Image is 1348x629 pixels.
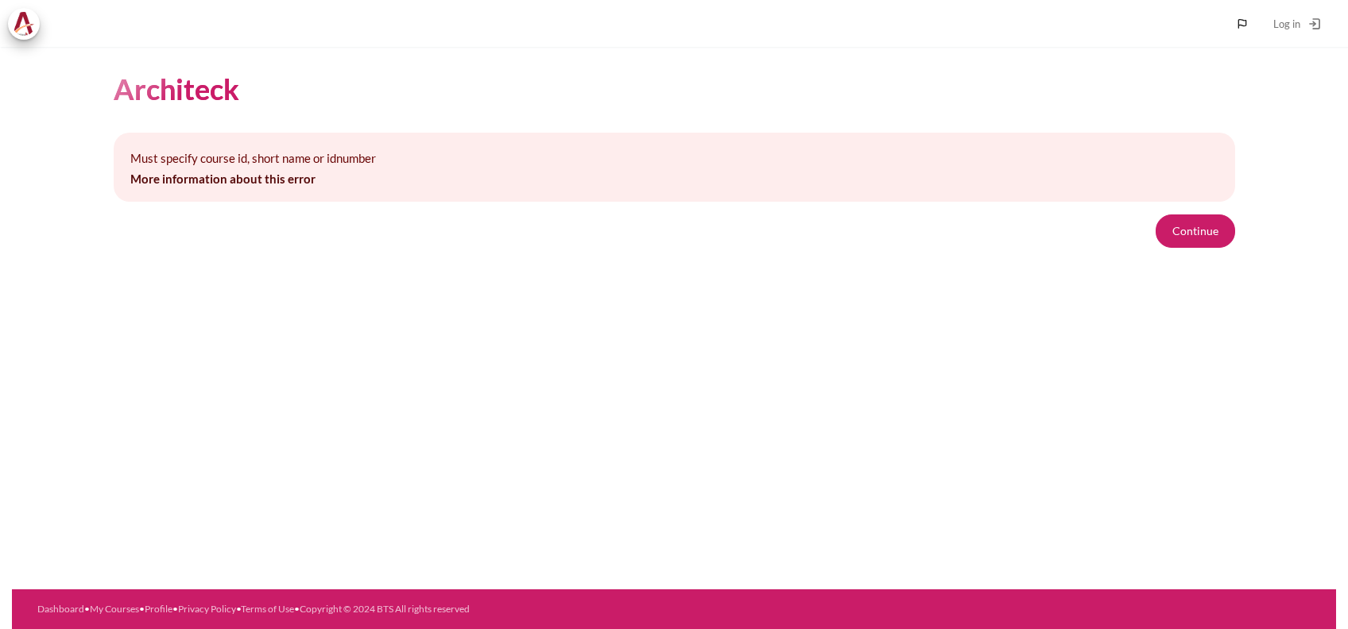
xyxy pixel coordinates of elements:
[90,603,139,615] a: My Courses
[241,603,294,615] a: Terms of Use
[13,12,35,36] img: Architeck
[145,603,172,615] a: Profile
[130,172,316,186] a: More information about this error
[1156,214,1235,248] button: Continue
[37,602,749,616] div: • • • • •
[178,603,236,615] a: Privacy Policy
[1261,8,1335,40] a: Log in
[12,47,1336,272] section: Content
[37,603,84,615] a: Dashboard
[300,603,470,615] a: Copyright © 2024 BTS All rights reserved
[8,8,48,40] a: Architeck Architeck
[130,149,1218,168] p: Must specify course id, short name or idnumber
[1273,10,1300,38] span: Log in
[114,71,239,108] h1: Architeck
[1230,12,1254,36] button: Languages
